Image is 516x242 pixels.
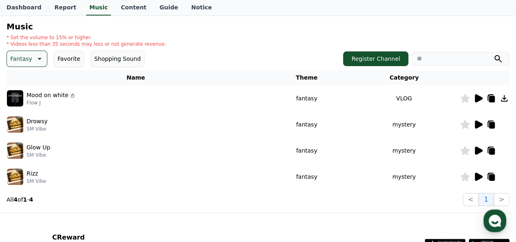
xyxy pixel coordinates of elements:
p: SM Vibe [27,126,48,132]
span: Home [21,186,35,193]
td: VLOG [348,85,460,111]
img: music [7,142,23,159]
p: All of - [7,195,33,204]
td: mystery [348,164,460,190]
td: mystery [348,111,460,138]
button: > [494,193,509,206]
a: Settings [105,174,157,195]
p: Flow J [27,100,76,106]
p: SM Vibe [27,178,46,184]
button: Shopping Sound [91,51,144,67]
strong: 4 [29,196,33,203]
strong: 1 [23,196,27,203]
img: music [7,90,23,107]
p: * Videos less than 35 seconds may less or not generate revenue. [7,41,166,47]
td: fantasy [265,111,348,138]
td: fantasy [265,138,348,164]
p: Mood on white [27,91,69,100]
img: music [7,116,23,133]
th: Category [348,70,460,85]
p: Rizz [27,169,38,178]
img: music [7,169,23,185]
span: Settings [121,186,141,193]
button: 1 [478,193,493,206]
p: * Set the volume to 15% or higher. [7,34,166,41]
h4: Music [7,22,509,31]
button: Fantasy [7,51,47,67]
p: Glow Up [27,143,50,152]
button: < [463,193,478,206]
span: Messages [68,187,92,193]
p: SM Vibe [27,152,50,158]
strong: 4 [13,196,18,203]
td: fantasy [265,85,348,111]
a: Home [2,174,54,195]
p: Drowsy [27,117,48,126]
button: Favorite [54,51,84,67]
th: Name [7,70,265,85]
a: Messages [54,174,105,195]
th: Theme [265,70,348,85]
td: mystery [348,138,460,164]
button: Register Channel [343,51,408,66]
td: fantasy [265,164,348,190]
p: Fantasy [10,53,32,64]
